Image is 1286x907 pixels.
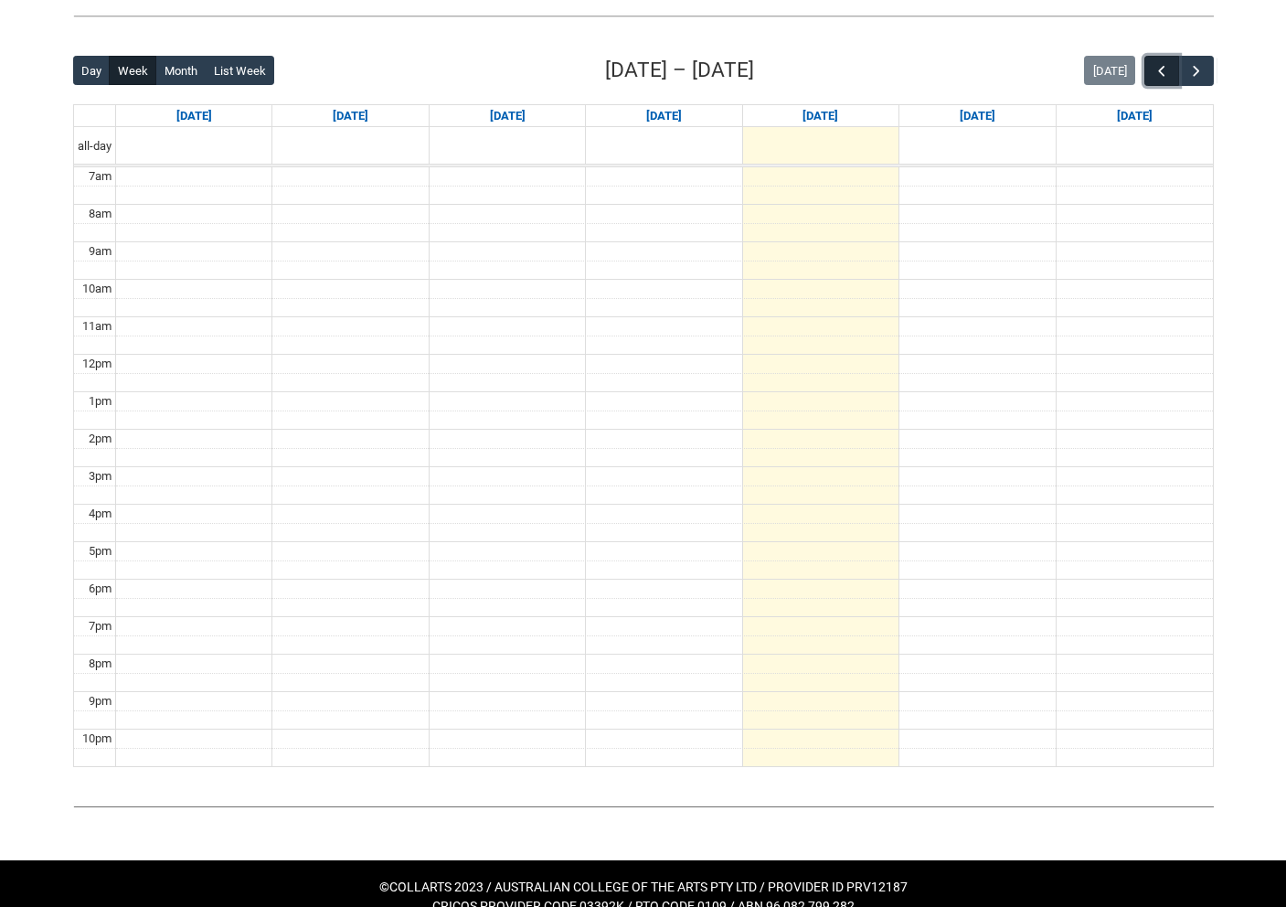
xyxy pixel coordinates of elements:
[85,242,115,261] div: 9am
[85,617,115,635] div: 7pm
[73,796,1214,816] img: REDU_GREY_LINE
[1113,105,1156,127] a: Go to September 13, 2025
[85,392,115,411] div: 1pm
[73,56,111,85] button: Day
[79,355,115,373] div: 12pm
[486,105,529,127] a: Go to September 9, 2025
[85,692,115,710] div: 9pm
[1178,56,1213,86] button: Next Week
[1144,56,1179,86] button: Previous Week
[85,580,115,598] div: 6pm
[956,105,999,127] a: Go to September 12, 2025
[173,105,216,127] a: Go to September 7, 2025
[79,730,115,748] div: 10pm
[85,655,115,673] div: 8pm
[85,205,115,223] div: 8am
[74,137,115,155] span: all-day
[155,56,206,85] button: Month
[605,55,754,86] h2: [DATE] – [DATE]
[109,56,156,85] button: Week
[85,542,115,560] div: 5pm
[329,105,372,127] a: Go to September 8, 2025
[85,430,115,448] div: 2pm
[799,105,842,127] a: Go to September 11, 2025
[79,280,115,298] div: 10am
[1084,56,1135,85] button: [DATE]
[79,317,115,336] div: 11am
[85,505,115,523] div: 4pm
[85,467,115,486] div: 3pm
[85,167,115,186] div: 7am
[643,105,686,127] a: Go to September 10, 2025
[73,6,1214,26] img: REDU_GREY_LINE
[205,56,274,85] button: List Week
